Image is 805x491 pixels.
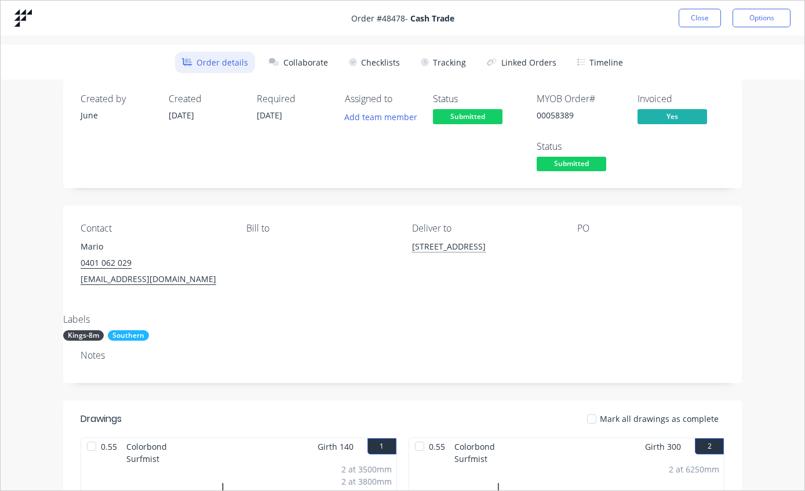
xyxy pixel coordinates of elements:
button: Close [679,9,721,27]
button: 1 [367,438,396,454]
span: Girth 300 [645,438,681,455]
button: Add team member [345,109,424,125]
div: Mario [81,239,228,255]
button: Tracking [414,52,473,73]
div: 2 at 6250mm [669,463,719,475]
button: 2 [695,438,724,454]
button: Options [733,9,791,27]
div: [STREET_ADDRESS] [412,239,559,276]
div: Required [257,93,326,104]
strong: Cash Trade [410,13,454,24]
div: Kings-8m [63,330,104,341]
div: 2 at 3500mm [341,463,392,475]
span: Colorbond Surfmist [450,438,531,458]
div: June [81,109,150,121]
span: Submitted [537,157,606,171]
button: Order details [175,52,255,73]
span: 0.55 [96,438,122,458]
button: Collaborate [262,52,335,73]
div: Southern [108,330,149,341]
button: Linked Orders [480,52,563,73]
span: [DATE] [169,110,194,121]
span: Girth 140 [318,438,354,455]
button: Submitted [537,157,606,174]
span: Order # 48478 - [351,12,454,24]
div: 2 at 3800mm [341,475,392,488]
img: Factory [14,9,32,27]
button: Timeline [570,52,630,73]
span: [DATE] [257,110,282,121]
button: Submitted [433,109,502,127]
div: Created by [81,93,150,104]
div: PO [577,223,724,234]
span: 0.55 [424,438,450,458]
div: Labels [63,314,336,325]
div: Deliver to [412,223,559,234]
div: Status [433,93,502,104]
span: Mark all drawings as complete [600,413,719,425]
div: Status [537,141,624,152]
div: Bill to [246,223,394,234]
button: Checklists [342,52,407,73]
div: Invoiced [638,93,724,104]
span: Yes [638,109,707,124]
div: Contact [81,223,228,234]
div: 00058389 [537,109,624,121]
div: Drawings [81,412,122,426]
span: Colorbond Surfmist [122,438,203,458]
span: Submitted [433,109,502,124]
button: Add team member [338,109,424,125]
div: Assigned to [345,93,414,104]
div: Created [169,93,238,104]
div: Mario0401 062 029[EMAIL_ADDRESS][DOMAIN_NAME] [81,239,228,287]
div: Notes [81,350,724,361]
div: MYOB Order # [537,93,624,104]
